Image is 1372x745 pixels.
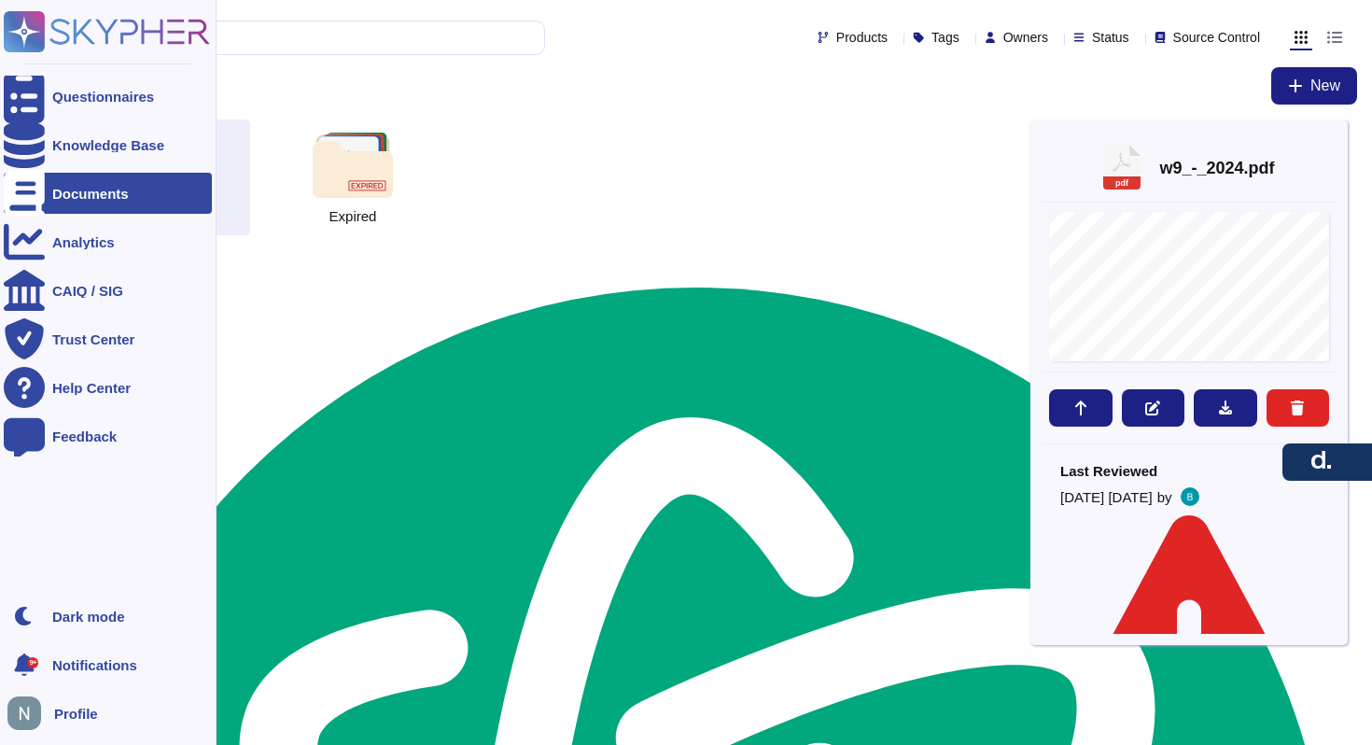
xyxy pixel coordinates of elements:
[27,657,38,668] div: 9+
[4,124,212,165] a: Knowledge Base
[931,31,959,44] span: Tags
[7,696,41,730] img: user
[313,133,392,198] img: folder
[52,187,129,201] div: Documents
[1267,389,1330,427] button: Delete
[52,90,154,104] div: Questionnaires
[52,381,131,395] div: Help Center
[4,318,212,359] a: Trust Center
[52,429,117,443] div: Feedback
[1060,487,1318,506] div: by
[52,658,137,672] span: Notifications
[1159,160,1274,176] span: w9_-_2024.pdf
[74,21,525,54] input: Search by keywords
[52,610,125,624] div: Dark mode
[1060,490,1153,504] span: [DATE] [DATE]
[1194,389,1257,427] button: Download
[54,707,98,721] span: Profile
[52,235,115,249] div: Analytics
[1060,464,1318,478] span: Last Reviewed
[1003,31,1048,44] span: Owners
[4,367,212,408] a: Help Center
[4,221,212,262] a: Analytics
[836,31,888,44] span: Products
[52,284,123,298] div: CAIQ / SIG
[4,173,212,214] a: Documents
[1173,31,1260,44] span: Source Control
[1181,487,1199,506] img: user
[4,76,212,117] a: Questionnaires
[1271,67,1357,105] button: New
[4,693,54,734] button: user
[4,415,212,457] a: Feedback
[4,270,212,311] a: CAIQ / SIG
[52,332,134,346] div: Trust Center
[329,209,377,223] span: Expired
[1122,389,1185,427] button: Edit
[1049,389,1113,427] button: Move to...
[1092,31,1129,44] span: Status
[52,138,164,152] div: Knowledge Base
[1310,78,1340,93] span: New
